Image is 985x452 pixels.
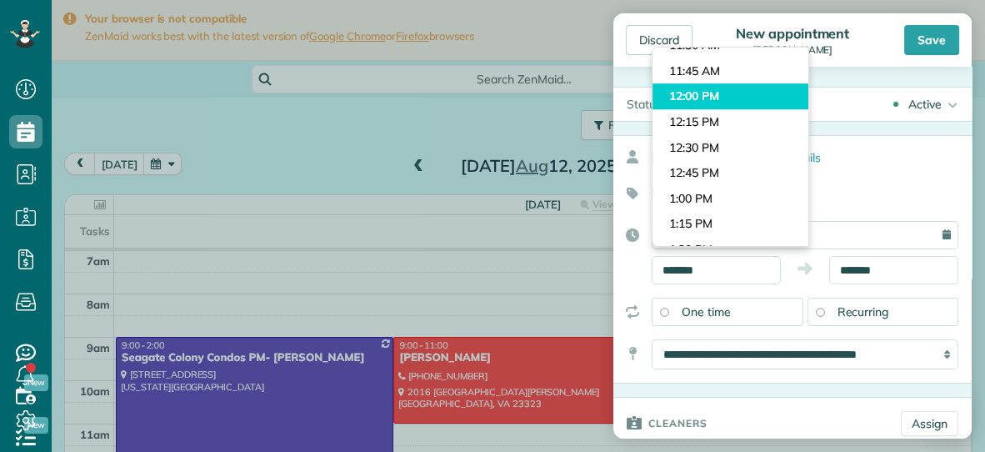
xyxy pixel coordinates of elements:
div: Save [904,25,959,55]
h3: Cleaners [648,398,707,448]
div: Status [613,88,675,121]
div: [PERSON_NAME] [652,143,972,173]
input: One time [660,308,668,316]
div: New appointment [731,25,854,42]
div: Active [908,96,942,113]
div: Residential [613,179,958,208]
li: 12:45 PM [652,160,808,186]
li: 1:30 PM [652,237,808,263]
a: Assign [901,411,958,436]
span: One time [682,304,731,319]
li: 12:15 PM [652,109,808,135]
span: View Details [753,150,821,165]
li: 11:45 AM [652,58,808,84]
li: 1:15 PM [652,211,808,237]
input: Recurring [816,308,824,316]
div: [PERSON_NAME] [731,44,854,56]
li: 1:00 PM [652,186,808,212]
div: Discard [626,25,692,55]
span: Recurring [837,304,889,319]
li: 12:00 PM [652,83,808,109]
li: 12:30 PM [652,135,808,161]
